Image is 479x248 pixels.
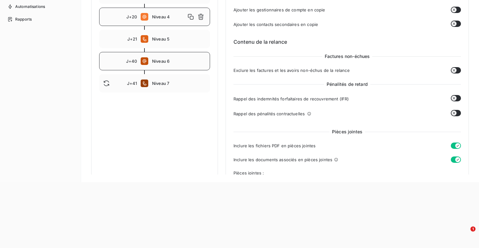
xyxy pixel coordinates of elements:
[15,16,32,22] span: Rapports
[233,170,461,175] span: Pièces jointes :
[233,143,316,148] span: Inclure les fichiers PDF en pièces jointes
[233,7,325,12] span: Ajouter les gestionnaires de compte en copie
[233,68,350,73] span: Exclure les factures et les avoirs non-échus de la relance
[329,129,365,135] span: Pièces jointes
[15,4,45,10] span: Automatisations
[233,96,349,101] span: Rappel des indemnités forfaitaires de recouvrement (IFR)
[233,22,318,27] span: Ajouter les contacts secondaires en copie
[126,14,137,19] span: J+20
[233,38,461,46] h6: Contenu de la relance
[5,14,76,24] a: Rapports
[127,36,137,41] span: J+21
[457,226,473,242] iframe: Intercom live chat
[5,2,76,12] a: Automatisations
[152,81,206,86] span: Niveau 7
[152,59,206,64] span: Niveau 6
[324,81,370,87] span: Pénalités de retard
[233,157,332,162] span: Inclure les documents associés en pièces jointes
[322,53,373,60] span: Factures non-échues
[233,111,305,116] span: Rappel des pénalités contractuelles
[127,81,137,86] span: J+41
[126,59,137,64] span: J+40
[152,36,206,41] span: Niveau 5
[152,14,186,19] span: Niveau 4
[470,226,476,232] span: 1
